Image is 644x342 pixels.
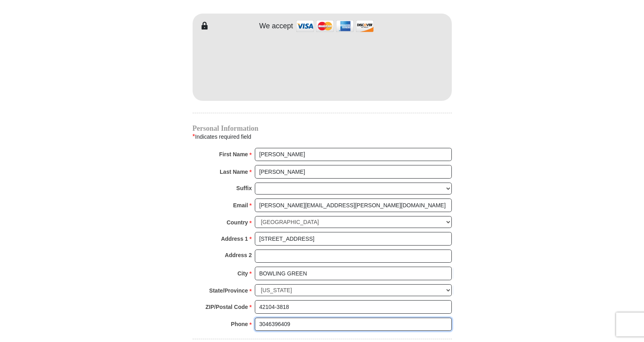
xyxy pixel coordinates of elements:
[221,233,248,244] strong: Address 1
[233,200,248,211] strong: Email
[237,268,248,279] strong: City
[193,125,452,132] h4: Personal Information
[219,149,248,160] strong: First Name
[231,318,248,330] strong: Phone
[295,18,375,35] img: credit cards accepted
[226,217,248,228] strong: Country
[225,250,252,261] strong: Address 2
[220,166,248,177] strong: Last Name
[205,301,248,313] strong: ZIP/Postal Code
[209,285,248,296] strong: State/Province
[259,22,293,31] h4: We accept
[193,132,452,142] div: Indicates required field
[236,183,252,194] strong: Suffix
